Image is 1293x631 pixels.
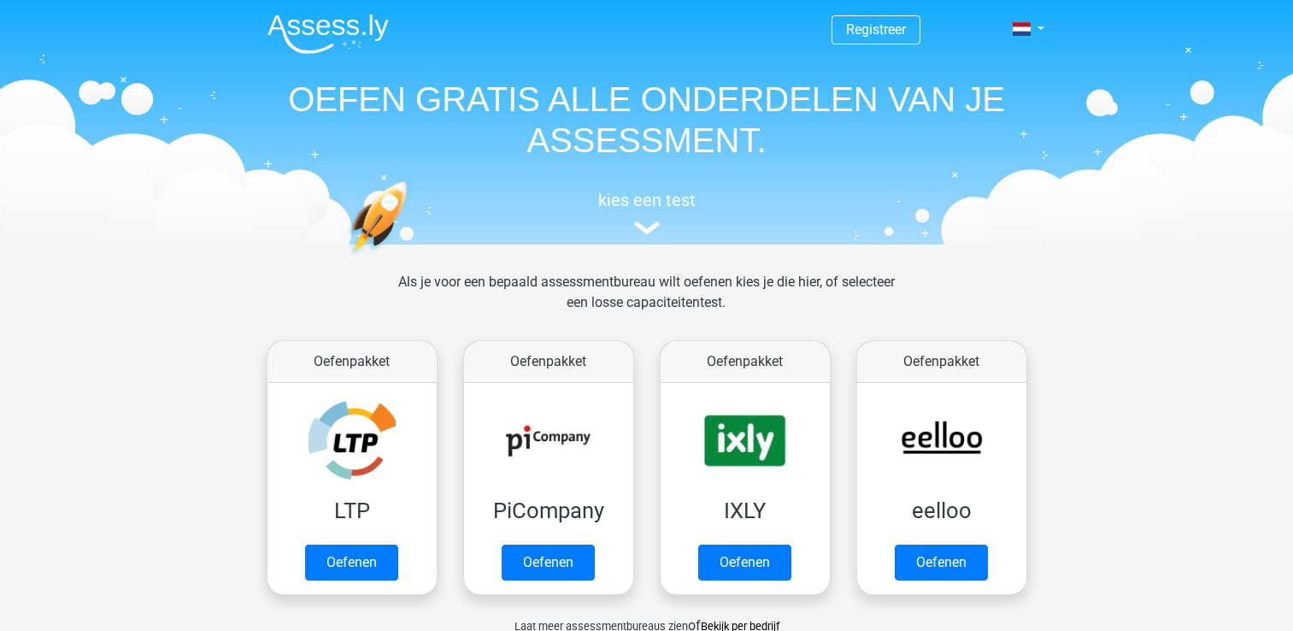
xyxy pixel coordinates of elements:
[254,190,1040,235] a: kies een test
[846,21,906,38] a: Registreer
[502,545,595,581] a: Oefenen
[348,181,473,336] img: oefenen
[895,545,988,581] a: Oefenen
[254,190,1040,210] h5: kies een test
[267,14,389,54] img: Assessly
[698,545,791,581] a: Oefenen
[634,221,660,234] img: assessment
[254,79,1040,161] h1: OEFEN GRATIS ALLE ONDERDELEN VAN JE ASSESSMENT.
[305,545,398,581] a: Oefenen
[385,272,908,333] div: Als je voor een bepaald assessmentbureau wilt oefenen kies je die hier, of selecteer een losse ca...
